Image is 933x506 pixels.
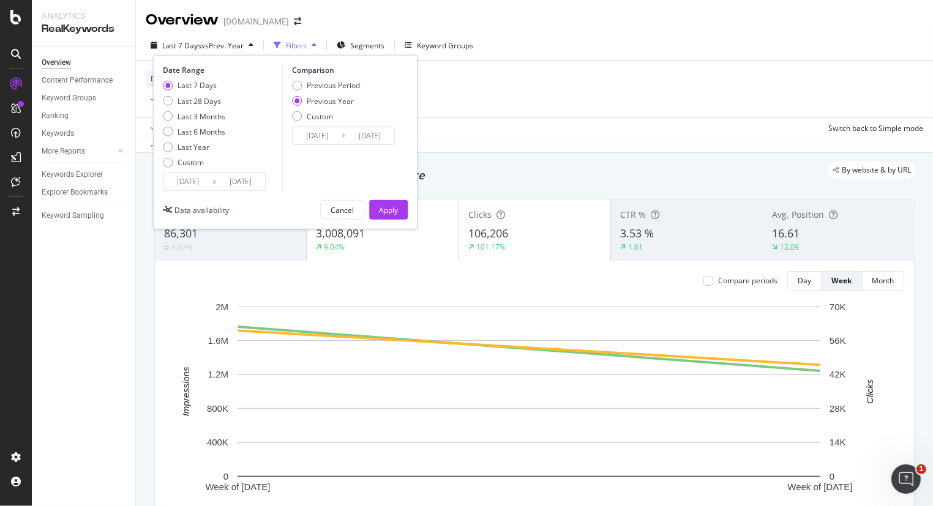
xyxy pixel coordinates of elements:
[42,56,71,69] div: Overview
[620,209,646,220] span: CTR %
[417,40,473,51] div: Keyword Groups
[476,242,506,252] div: 101.17%
[151,73,174,84] span: Device
[163,111,225,121] div: Last 3 Months
[379,204,398,215] div: Apply
[830,437,846,447] text: 14K
[781,242,800,252] div: 12.09
[163,157,225,168] div: Custom
[163,80,225,91] div: Last 7 Days
[787,271,822,291] button: Day
[872,275,894,286] div: Month
[773,226,800,240] span: 16.61
[293,127,342,144] input: Start Date
[369,200,408,220] button: Apply
[207,403,228,414] text: 800K
[42,168,127,181] a: Keywords Explorer
[162,40,201,51] span: Last 7 Days
[163,173,212,190] input: Start Date
[216,173,265,190] input: End Date
[269,35,321,55] button: Filters
[468,226,508,240] span: 106,206
[828,123,923,133] div: Switch back to Simple mode
[223,471,228,482] text: 0
[307,80,360,91] div: Previous Period
[146,118,181,138] button: Apply
[42,186,108,199] div: Explorer Bookmarks
[830,471,834,482] text: 0
[42,56,127,69] a: Overview
[215,302,228,312] text: 2M
[208,370,228,380] text: 1.2M
[174,204,229,215] div: Data availability
[178,95,221,106] div: Last 28 Days
[292,80,360,91] div: Previous Period
[42,145,114,158] a: More Reports
[171,242,192,253] div: 3.37%
[332,35,389,55] button: Segments
[862,271,904,291] button: Month
[42,92,96,105] div: Keyword Groups
[163,127,225,137] div: Last 6 Months
[718,275,777,286] div: Compare periods
[822,271,862,291] button: Week
[787,482,852,492] text: Week of [DATE]
[345,127,394,144] input: End Date
[830,370,846,380] text: 42K
[42,168,103,181] div: Keywords Explorer
[163,95,225,106] div: Last 28 Days
[42,145,85,158] div: More Reports
[830,335,846,346] text: 56K
[916,464,926,474] span: 1
[42,110,127,122] a: Ranking
[42,22,126,36] div: RealKeywords
[891,464,921,494] iframe: Intercom live chat
[350,40,384,51] span: Segments
[830,403,846,414] text: 28K
[307,111,333,121] div: Custom
[42,127,74,140] div: Keywords
[831,275,852,286] div: Week
[823,118,923,138] button: Switch back to Simple mode
[292,95,360,106] div: Previous Year
[178,157,204,168] div: Custom
[468,209,492,220] span: Clicks
[830,302,846,312] text: 70K
[292,111,360,121] div: Custom
[208,335,228,346] text: 1.6M
[163,142,225,152] div: Last Year
[201,40,244,51] span: vs Prev. Year
[178,111,225,121] div: Last 3 Months
[164,246,169,250] img: Equal
[146,10,219,31] div: Overview
[207,437,228,447] text: 400K
[620,226,654,240] span: 3.53 %
[42,127,127,140] a: Keywords
[324,242,345,252] div: 9.04%
[842,166,911,174] span: By website & by URL
[864,379,875,403] text: Clicks
[286,40,307,51] div: Filters
[294,17,301,26] div: arrow-right-arrow-left
[828,162,916,179] div: legacy label
[307,95,354,106] div: Previous Year
[42,209,127,222] a: Keyword Sampling
[178,142,209,152] div: Last Year
[42,186,127,199] a: Explorer Bookmarks
[181,366,191,416] text: Impressions
[42,92,127,105] a: Keyword Groups
[798,275,811,286] div: Day
[164,226,198,240] span: 86,301
[178,127,225,137] div: Last 6 Months
[42,74,113,87] div: Content Performance
[400,35,478,55] button: Keyword Groups
[628,242,643,252] div: 1.61
[178,80,217,91] div: Last 7 Days
[205,482,270,492] text: Week of [DATE]
[331,204,354,215] div: Cancel
[42,74,127,87] a: Content Performance
[316,226,365,240] span: 3,008,091
[42,110,69,122] div: Ranking
[146,35,258,55] button: Last 7 DaysvsPrev. Year
[42,209,104,222] div: Keyword Sampling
